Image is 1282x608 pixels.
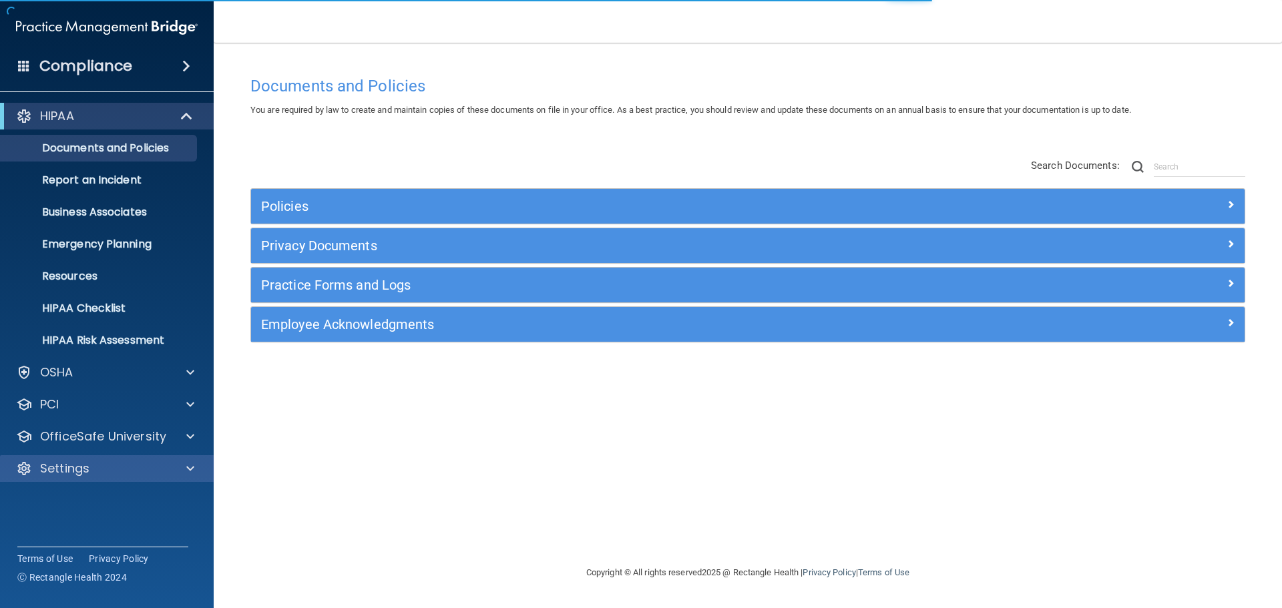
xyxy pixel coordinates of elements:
div: Copyright © All rights reserved 2025 @ Rectangle Health | | [504,551,992,594]
h5: Privacy Documents [261,238,986,253]
img: PMB logo [16,14,198,41]
p: Settings [40,461,89,477]
a: Privacy Policy [89,552,149,565]
p: Business Associates [9,206,191,219]
a: OSHA [16,364,194,380]
h4: Compliance [39,57,132,75]
span: You are required by law to create and maintain copies of these documents on file in your office. ... [250,105,1131,115]
p: OfficeSafe University [40,428,166,444]
a: Privacy Documents [261,235,1235,256]
p: PCI [40,396,59,412]
p: Documents and Policies [9,141,191,155]
h5: Practice Forms and Logs [261,278,986,292]
p: HIPAA Risk Assessment [9,334,191,347]
a: Employee Acknowledgments [261,314,1235,335]
a: Settings [16,461,194,477]
a: Practice Forms and Logs [261,274,1235,296]
input: Search [1154,157,1245,177]
span: Ⓒ Rectangle Health 2024 [17,571,127,584]
a: HIPAA [16,108,194,124]
p: HIPAA Checklist [9,302,191,315]
h5: Policies [261,199,986,214]
p: OSHA [40,364,73,380]
h4: Documents and Policies [250,77,1245,95]
p: Report an Incident [9,174,191,187]
a: PCI [16,396,194,412]
a: Terms of Use [858,567,909,577]
p: Resources [9,270,191,283]
p: Emergency Planning [9,238,191,251]
h5: Employee Acknowledgments [261,317,986,332]
a: Policies [261,196,1235,217]
a: Privacy Policy [803,567,855,577]
a: OfficeSafe University [16,428,194,444]
a: Terms of Use [17,552,73,565]
span: Search Documents: [1031,160,1120,172]
img: ic-search.3b580494.png [1132,161,1144,173]
p: HIPAA [40,108,74,124]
